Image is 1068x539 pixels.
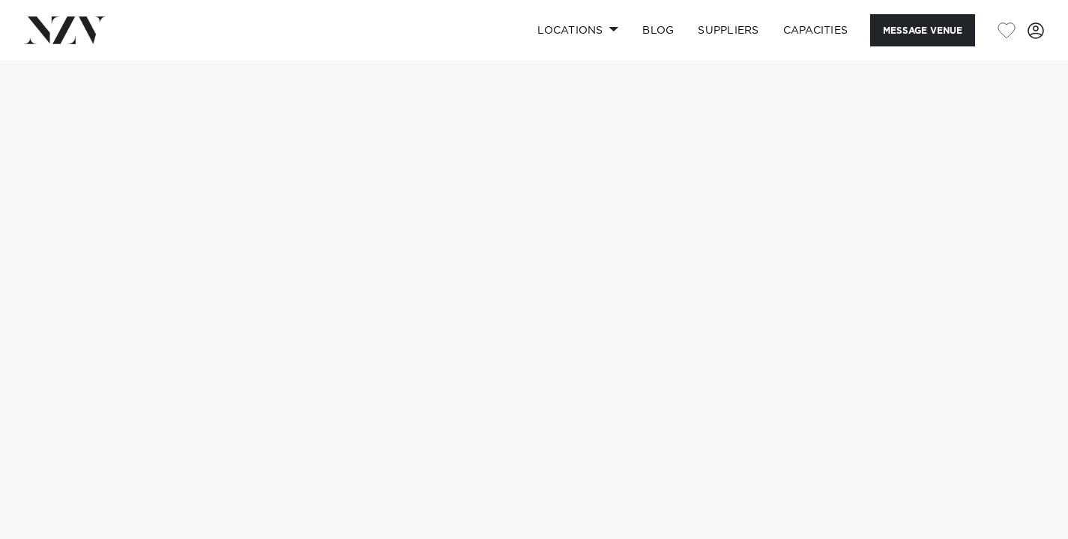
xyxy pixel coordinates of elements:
[771,14,860,46] a: Capacities
[686,14,770,46] a: SUPPLIERS
[525,14,630,46] a: Locations
[870,14,975,46] button: Message Venue
[24,16,106,43] img: nzv-logo.png
[630,14,686,46] a: BLOG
